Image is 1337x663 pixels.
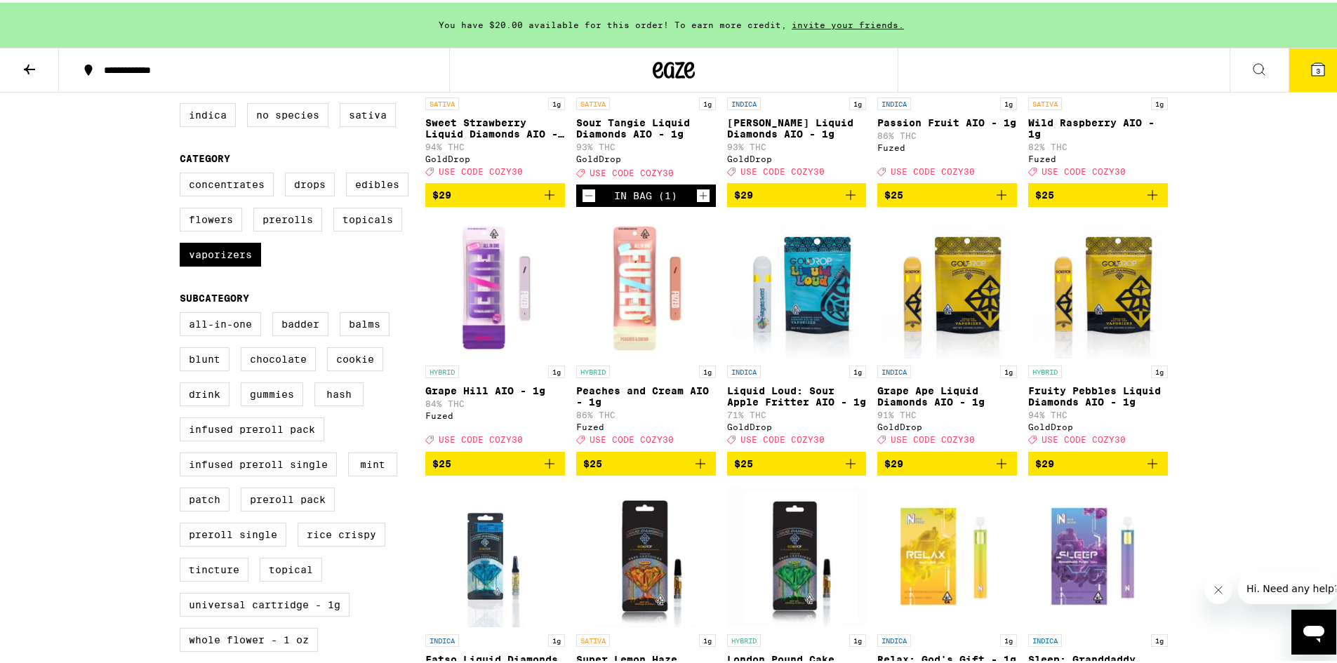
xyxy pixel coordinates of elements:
p: Sour Tangie Liquid Diamonds AIO - 1g [576,114,716,137]
label: Patch [180,485,230,509]
span: USE CODE COZY30 [891,164,975,173]
p: 86% THC [877,128,1017,138]
span: USE CODE COZY30 [439,433,523,442]
div: GoldDrop [727,420,867,429]
button: Add to bag [727,449,867,473]
iframe: Button to launch messaging window [1291,607,1336,652]
div: GoldDrop [877,420,1017,429]
button: Add to bag [727,180,867,204]
p: 1g [1151,95,1168,107]
p: INDICA [877,363,911,375]
span: USE CODE COZY30 [1042,433,1126,442]
p: 1g [1000,631,1017,644]
span: USE CODE COZY30 [891,433,975,442]
p: 91% THC [877,408,1017,417]
button: Add to bag [576,449,716,473]
button: Decrement [582,186,596,200]
span: $25 [432,455,451,467]
p: 71% THC [727,408,867,417]
label: Badder [272,309,328,333]
label: Indica [180,100,236,124]
p: Passion Fruit AIO - 1g [877,114,1017,126]
img: GoldDrop - Super Lemon Haze Liquid Diamonds - 1g [579,484,712,624]
p: 93% THC [576,140,716,149]
p: INDICA [877,631,911,644]
span: $29 [734,187,753,198]
label: All-In-One [180,309,261,333]
img: Fuzed - Grape Hill AIO - 1g [425,215,565,356]
a: Open page for Grape Ape Liquid Diamonds AIO - 1g from GoldDrop [877,215,1017,448]
label: Mint [348,450,397,474]
p: INDICA [425,631,459,644]
p: INDICA [877,95,911,107]
p: Peaches and Cream AIO - 1g [576,382,716,405]
img: GoldDrop - Grape Ape Liquid Diamonds AIO - 1g [882,215,1012,356]
p: HYBRID [727,631,761,644]
p: Grape Hill AIO - 1g [425,382,565,394]
img: GoldDrop - Fatso Liquid Diamonds - 1g [439,484,551,624]
img: Fuzed - Peaches and Cream AIO - 1g [576,215,716,356]
div: GoldDrop [576,152,716,161]
a: Open page for Peaches and Cream AIO - 1g from Fuzed [576,215,716,448]
label: Cookie [327,344,383,368]
label: Chocolate [241,344,316,368]
img: GoldDrop - Fruity Pebbles Liquid Diamonds AIO - 1g [1033,215,1163,356]
span: $25 [1035,187,1054,198]
span: invite your friends. [787,18,909,27]
div: Fuzed [1028,152,1168,161]
p: 1g [849,631,866,644]
span: 3 [1316,64,1320,72]
div: Fuzed [877,140,1017,149]
div: GoldDrop [727,152,867,161]
label: Preroll Pack [241,485,335,509]
p: 1g [849,363,866,375]
p: INDICA [727,95,761,107]
p: INDICA [1028,631,1062,644]
label: Drops [285,170,335,194]
span: USE CODE COZY30 [740,164,825,173]
p: SATIVA [576,95,610,107]
label: Flowers [180,205,242,229]
span: $29 [884,455,903,467]
span: You have $20.00 available for this order! To earn more credit, [439,18,787,27]
a: Open page for Fruity Pebbles Liquid Diamonds AIO - 1g from GoldDrop [1028,215,1168,448]
p: 1g [548,631,565,644]
label: Drink [180,380,230,403]
p: 84% THC [425,396,565,406]
button: Add to bag [1028,449,1168,473]
span: USE CODE COZY30 [590,166,674,175]
p: Grape Ape Liquid Diamonds AIO - 1g [877,382,1017,405]
button: Increment [696,186,710,200]
label: Vaporizers [180,240,261,264]
label: Infused Preroll Pack [180,415,324,438]
label: Concentrates [180,170,274,194]
p: 82% THC [1028,140,1168,149]
p: 1g [849,95,866,107]
a: Open page for Liquid Loud: Sour Apple Fritter AIO - 1g from GoldDrop [727,215,867,448]
label: Rice Crispy [298,520,385,544]
p: 94% THC [425,140,565,149]
div: GoldDrop [1028,420,1168,429]
img: GoldDrop - London Pound Cake Liquid Diamond - 1g [727,484,867,624]
label: Edibles [346,170,408,194]
p: 1g [1151,631,1168,644]
label: Hash [314,380,364,403]
label: No Species [247,100,328,124]
p: HYBRID [576,363,610,375]
p: 1g [548,95,565,107]
label: Prerolls [253,205,322,229]
p: INDICA [727,363,761,375]
p: Fruity Pebbles Liquid Diamonds AIO - 1g [1028,382,1168,405]
span: USE CODE COZY30 [439,164,523,173]
img: New Norm - Sleep: Granddaddy Purple - 1g [1028,484,1168,624]
iframe: Message from company [1238,570,1336,601]
p: Liquid Loud: Sour Apple Fritter AIO - 1g [727,382,867,405]
label: Universal Cartridge - 1g [180,590,350,614]
p: SATIVA [576,631,610,644]
p: 93% THC [727,140,867,149]
p: HYBRID [1028,363,1062,375]
p: 86% THC [576,408,716,417]
button: Add to bag [877,180,1017,204]
label: Blunt [180,344,230,368]
p: 1g [1000,95,1017,107]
